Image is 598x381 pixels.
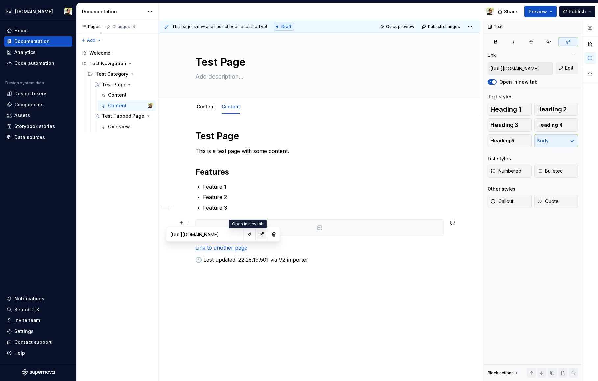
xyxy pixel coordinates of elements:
svg: Supernova Logo [22,369,55,376]
img: Honza Toman [64,8,72,15]
div: Content [219,99,243,113]
button: Quote [534,195,578,208]
div: HW [5,8,12,15]
div: Content [194,99,218,113]
button: Heading 3 [488,118,532,132]
div: Block actions [488,368,519,378]
button: Numbered [488,165,532,178]
div: Settings [14,328,34,335]
div: Invite team [14,317,40,324]
h2: Features [195,167,444,177]
div: Documentation [14,38,50,45]
div: Content [108,102,127,109]
div: Analytics [14,49,36,56]
span: Bulleted [537,168,563,174]
div: Components [14,101,44,108]
button: Preview [524,6,557,17]
p: Feature 2 [203,193,444,201]
span: Add [87,38,95,43]
div: Home [14,27,28,34]
h1: Test Page [195,130,444,142]
a: Content [98,90,156,100]
textarea: Test Page [194,54,443,70]
a: Test Page [91,79,156,90]
span: Quote [537,198,559,205]
span: Heading 1 [490,106,521,113]
button: Callout [488,195,532,208]
img: Honza Toman [148,103,153,108]
a: ContentHonza Toman [98,100,156,111]
span: Share [504,8,517,15]
span: Heading 5 [490,138,514,144]
span: Preview [529,8,547,15]
span: Publish [569,8,586,15]
a: Settings [4,326,72,337]
label: Open in new tab [499,79,538,85]
a: Assets [4,110,72,121]
p: Feature 1 [203,183,444,190]
span: This page is new and has not been published yet. [172,24,268,29]
button: HW[DOMAIN_NAME]Honza Toman [1,4,75,18]
div: List styles [488,155,511,162]
button: Heading 5 [488,134,532,147]
div: Notifications [14,295,44,302]
div: Help [14,350,25,356]
div: Overview [108,123,130,130]
div: Contact support [14,339,52,345]
button: Publish changes [420,22,463,31]
a: Content [197,104,215,109]
p: 🕒 Last updated: 22:28:19.501 via V2 importer [195,256,444,264]
div: Code automation [14,60,54,66]
span: Heading 3 [490,122,518,128]
button: Notifications [4,293,72,304]
span: Callout [490,198,513,205]
div: Test Tabbed Page [102,113,144,119]
button: Publish [559,6,595,17]
div: Data sources [14,134,45,140]
p: This is a test page with some content. [195,147,444,155]
div: Documentation [82,8,144,15]
div: Open in new tab [229,220,267,228]
div: Block actions [488,370,514,376]
div: Content [108,92,127,98]
a: Documentation [4,36,72,47]
button: Heading 1 [488,103,532,116]
span: Publish changes [428,24,460,29]
a: Link to another page [195,244,247,251]
a: Storybook stories [4,121,72,132]
div: Welcome! [89,50,112,56]
div: Test Category [85,69,156,79]
div: Test Category [96,71,128,77]
a: Design tokens [4,89,72,99]
div: Changes [112,24,136,29]
p: Feature 3 [203,204,444,212]
div: Design system data [5,80,44,86]
span: Numbered [490,168,521,174]
a: Analytics [4,47,72,58]
a: Code automation [4,58,72,68]
span: Draft [281,24,291,29]
div: Pages [82,24,101,29]
button: Add [79,36,104,45]
button: Share [494,6,522,17]
span: 4 [131,24,136,29]
button: Help [4,348,72,358]
div: Text styles [488,93,513,100]
a: Components [4,99,72,110]
button: Quick preview [378,22,417,31]
a: Home [4,25,72,36]
a: Content [222,104,240,109]
button: Bulleted [534,165,578,178]
a: Invite team [4,315,72,326]
div: Test Navigation [79,58,156,69]
span: Edit [565,65,574,71]
div: Test Page [102,81,125,88]
div: Other styles [488,186,515,192]
a: Overview [98,121,156,132]
button: Search ⌘K [4,304,72,315]
span: Heading 4 [537,122,562,128]
a: Data sources [4,132,72,142]
img: Honza Toman [486,8,494,15]
div: Link [488,52,496,58]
